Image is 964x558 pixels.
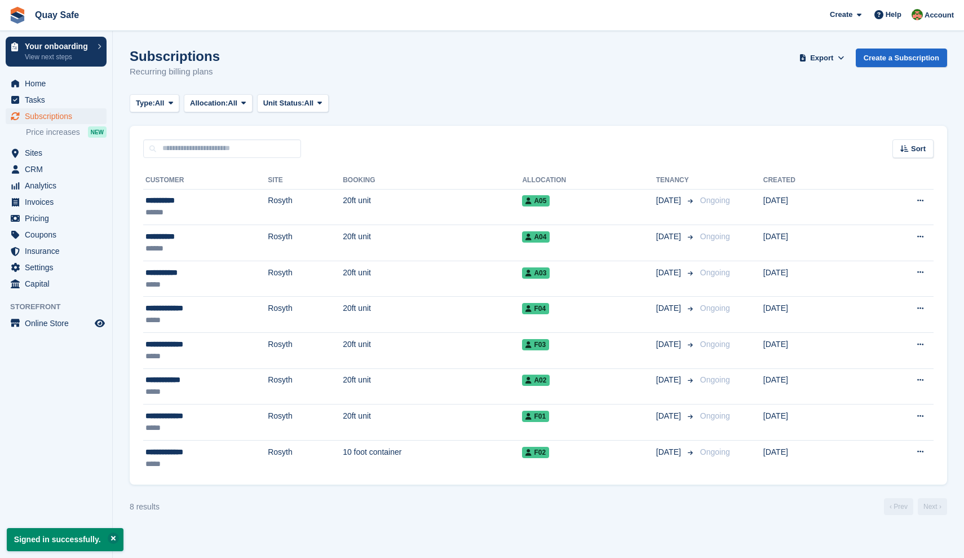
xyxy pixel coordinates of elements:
span: A02 [522,375,550,386]
span: Storefront [10,301,112,313]
td: Rosyth [268,405,343,441]
span: F03 [522,339,549,350]
h1: Subscriptions [130,49,220,64]
span: CRM [25,161,92,177]
nav: Page [882,498,949,515]
td: Rosyth [268,297,343,333]
th: Created [763,172,861,190]
span: [DATE] [656,410,683,422]
a: Preview store [93,317,107,330]
td: [DATE] [763,189,861,225]
a: menu [6,145,107,161]
span: Price increases [26,127,80,138]
button: Unit Status: All [257,94,329,113]
a: menu [6,92,107,108]
a: menu [6,276,107,292]
td: [DATE] [763,440,861,476]
a: menu [6,243,107,259]
a: menu [6,178,107,194]
p: View next steps [25,52,92,62]
span: [DATE] [656,195,683,206]
a: menu [6,76,107,91]
p: Your onboarding [25,42,92,50]
td: Rosyth [268,368,343,405]
a: menu [6,315,107,331]
span: [DATE] [656,231,683,243]
td: 20ft unit [343,333,522,369]
td: 10 foot container [343,440,522,476]
span: Subscriptions [25,108,92,124]
span: Ongoing [700,411,730,420]
a: menu [6,161,107,177]
span: Online Store [25,315,92,331]
td: [DATE] [763,297,861,333]
span: Analytics [25,178,92,194]
span: F04 [522,303,549,314]
span: [DATE] [656,267,683,279]
td: 20ft unit [343,261,522,297]
span: Sort [911,143,926,155]
span: Help [886,9,901,20]
th: Customer [143,172,268,190]
span: A05 [522,195,550,206]
button: Export [797,49,847,67]
span: Invoices [25,194,92,210]
img: Fiona Connor [912,9,923,20]
span: Unit Status: [263,98,304,109]
td: [DATE] [763,225,861,261]
td: Rosyth [268,333,343,369]
span: A03 [522,267,550,279]
p: Signed in successfully. [7,528,123,551]
td: 20ft unit [343,189,522,225]
span: F02 [522,447,549,458]
a: Your onboarding View next steps [6,37,107,67]
td: Rosyth [268,225,343,261]
span: [DATE] [656,446,683,458]
td: Rosyth [268,261,343,297]
span: [DATE] [656,374,683,386]
button: Allocation: All [184,94,253,113]
td: Rosyth [268,440,343,476]
span: Settings [25,260,92,275]
span: Ongoing [700,268,730,277]
p: Recurring billing plans [130,65,220,78]
span: Capital [25,276,92,292]
td: [DATE] [763,405,861,441]
span: A04 [522,231,550,243]
td: [DATE] [763,333,861,369]
span: Ongoing [700,375,730,384]
td: 20ft unit [343,405,522,441]
span: Create [830,9,852,20]
span: Allocation: [190,98,228,109]
a: menu [6,210,107,226]
a: Create a Subscription [856,49,947,67]
span: Pricing [25,210,92,226]
span: [DATE] [656,302,683,314]
a: Quay Safe [30,6,83,24]
span: Ongoing [700,304,730,313]
span: Ongoing [700,447,730,456]
span: Coupons [25,227,92,243]
td: 20ft unit [343,368,522,405]
td: [DATE] [763,261,861,297]
span: Ongoing [700,340,730,349]
td: 20ft unit [343,225,522,261]
th: Allocation [522,172,656,190]
a: menu [6,227,107,243]
a: menu [6,260,107,275]
span: All [155,98,165,109]
span: Type: [136,98,155,109]
a: menu [6,194,107,210]
img: stora-icon-8386f47178a22dfd0bd8f6a31ec36ba5ce8667c1dd55bd0f319d3a0aa187defe.svg [9,7,26,24]
a: Next [918,498,947,515]
span: All [228,98,237,109]
span: Ongoing [700,232,730,241]
div: 8 results [130,501,160,513]
span: Ongoing [700,196,730,205]
td: 20ft unit [343,297,522,333]
span: All [304,98,314,109]
span: Account [925,10,954,21]
span: Tasks [25,92,92,108]
th: Booking [343,172,522,190]
th: Tenancy [656,172,696,190]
